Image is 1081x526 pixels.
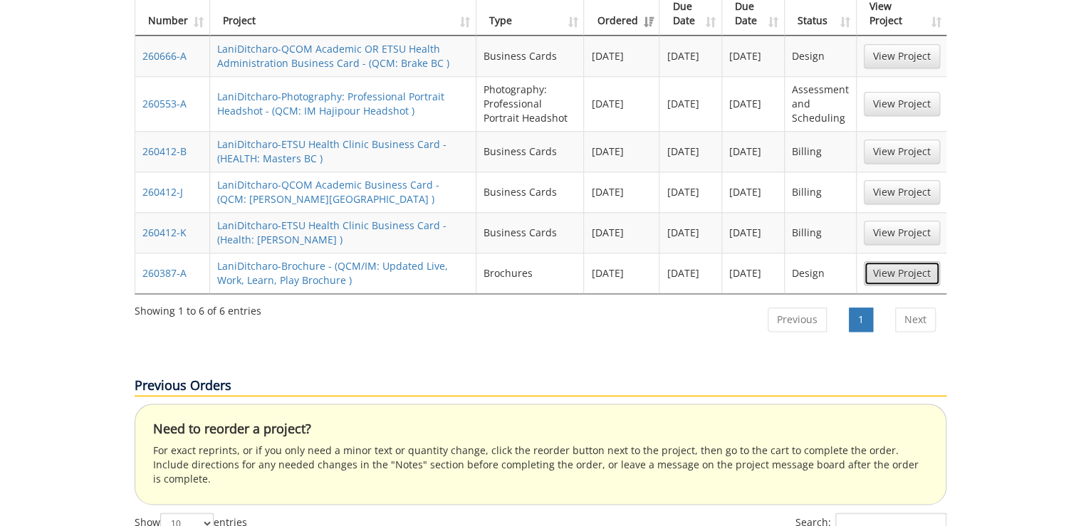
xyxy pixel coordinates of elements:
a: 260412-J [142,185,183,199]
a: 1 [849,307,873,332]
a: LaniDitcharo-Brochure - (QCM/IM: Updated Live, Work, Learn, Play Brochure ) [217,259,448,287]
p: Previous Orders [135,377,946,396]
td: [DATE] [659,172,722,212]
a: Next [895,307,936,332]
td: [DATE] [659,253,722,293]
td: [DATE] [584,76,659,131]
h4: Need to reorder a project? [153,422,928,436]
a: LaniDitcharo-QCOM Academic Business Card - (QCM: [PERSON_NAME][GEOGRAPHIC_DATA] ) [217,178,439,206]
td: [DATE] [584,253,659,293]
a: LaniDitcharo-Photography: Professional Portrait Headshot - (QCM: IM Hajipour Headshot ) [217,90,444,117]
td: Business Cards [476,212,585,253]
a: View Project [864,44,940,68]
td: Photography: Professional Portrait Headshot [476,76,585,131]
a: 260412-B [142,144,187,158]
a: View Project [864,221,940,245]
a: View Project [864,92,940,116]
a: LaniDitcharo-ETSU Health Clinic Business Card - (Health: [PERSON_NAME] ) [217,219,446,246]
td: [DATE] [722,253,785,293]
a: 260412-K [142,226,187,239]
td: Brochures [476,253,585,293]
td: [DATE] [659,76,722,131]
a: LaniDitcharo-QCOM Academic OR ETSU Health Administration Business Card - (QCM: Brake BC ) [217,42,449,70]
td: Business Cards [476,172,585,212]
a: Previous [768,307,827,332]
td: [DATE] [722,131,785,172]
td: Billing [785,172,857,212]
p: For exact reprints, or if you only need a minor text or quantity change, click the reorder button... [153,443,928,486]
td: Design [785,36,857,76]
td: [DATE] [659,36,722,76]
td: [DATE] [659,131,722,172]
a: View Project [864,261,940,285]
td: [DATE] [722,76,785,131]
td: [DATE] [722,36,785,76]
a: LaniDitcharo-ETSU Health Clinic Business Card - (HEALTH: Masters BC ) [217,137,446,165]
td: [DATE] [584,36,659,76]
td: Billing [785,131,857,172]
a: 260387-A [142,266,187,280]
td: Design [785,253,857,293]
td: [DATE] [722,172,785,212]
div: Showing 1 to 6 of 6 entries [135,298,261,318]
a: View Project [864,180,940,204]
a: 260666-A [142,49,187,63]
td: Billing [785,212,857,253]
td: [DATE] [584,212,659,253]
a: 260553-A [142,97,187,110]
td: [DATE] [659,212,722,253]
td: [DATE] [722,212,785,253]
td: Business Cards [476,131,585,172]
td: [DATE] [584,131,659,172]
td: Business Cards [476,36,585,76]
a: View Project [864,140,940,164]
td: Assessment and Scheduling [785,76,857,131]
td: [DATE] [584,172,659,212]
